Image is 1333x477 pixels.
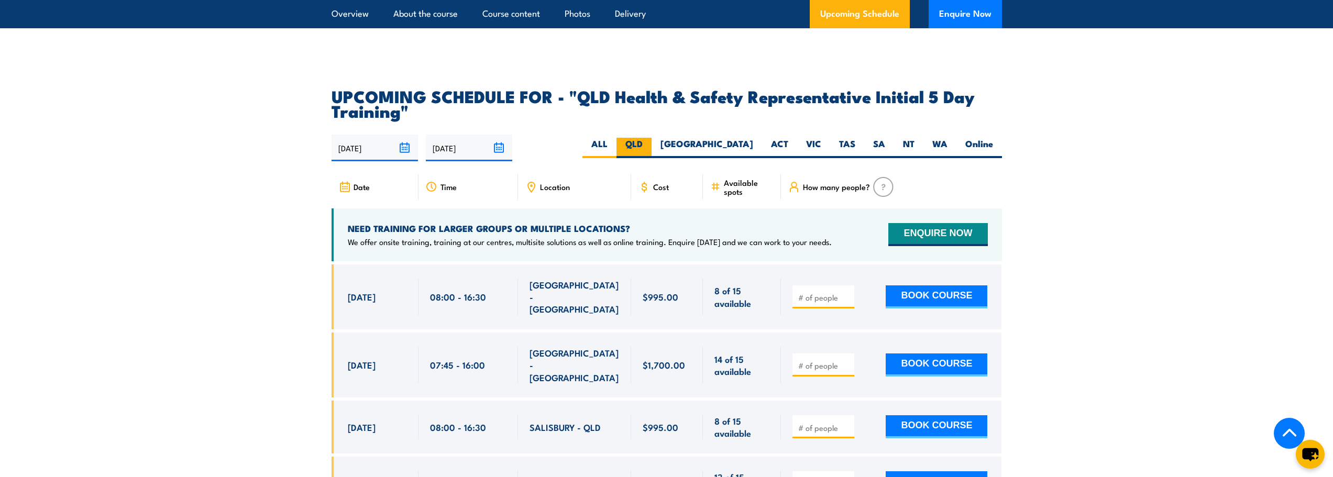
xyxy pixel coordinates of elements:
[652,138,762,158] label: [GEOGRAPHIC_DATA]
[798,423,851,433] input: # of people
[430,291,486,303] span: 08:00 - 16:30
[643,359,685,371] span: $1,700.00
[348,223,832,234] h4: NEED TRAINING FOR LARGER GROUPS OR MULTIPLE LOCATIONS?
[643,291,678,303] span: $995.00
[582,138,616,158] label: ALL
[348,237,832,247] p: We offer onsite training, training at our centres, multisite solutions as well as online training...
[762,138,797,158] label: ACT
[714,284,769,309] span: 8 of 15 available
[830,138,864,158] label: TAS
[886,415,987,438] button: BOOK COURSE
[714,353,769,378] span: 14 of 15 available
[714,415,769,439] span: 8 of 15 available
[653,182,669,191] span: Cost
[798,360,851,371] input: # of people
[430,421,486,433] span: 08:00 - 16:30
[803,182,870,191] span: How many people?
[798,292,851,303] input: # of people
[332,88,1002,118] h2: UPCOMING SCHEDULE FOR - "QLD Health & Safety Representative Initial 5 Day Training"
[894,138,923,158] label: NT
[616,138,652,158] label: QLD
[864,138,894,158] label: SA
[348,421,376,433] span: [DATE]
[956,138,1002,158] label: Online
[530,279,620,315] span: [GEOGRAPHIC_DATA] - [GEOGRAPHIC_DATA]
[797,138,830,158] label: VIC
[886,353,987,376] button: BOOK COURSE
[348,359,376,371] span: [DATE]
[440,182,457,191] span: Time
[888,223,987,246] button: ENQUIRE NOW
[540,182,570,191] span: Location
[724,178,774,196] span: Available spots
[923,138,956,158] label: WA
[426,135,512,161] input: To date
[886,285,987,308] button: BOOK COURSE
[1296,440,1325,469] button: chat-button
[430,359,485,371] span: 07:45 - 16:00
[530,347,620,383] span: [GEOGRAPHIC_DATA] - [GEOGRAPHIC_DATA]
[348,291,376,303] span: [DATE]
[354,182,370,191] span: Date
[332,135,418,161] input: From date
[530,421,601,433] span: SALISBURY - QLD
[643,421,678,433] span: $995.00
